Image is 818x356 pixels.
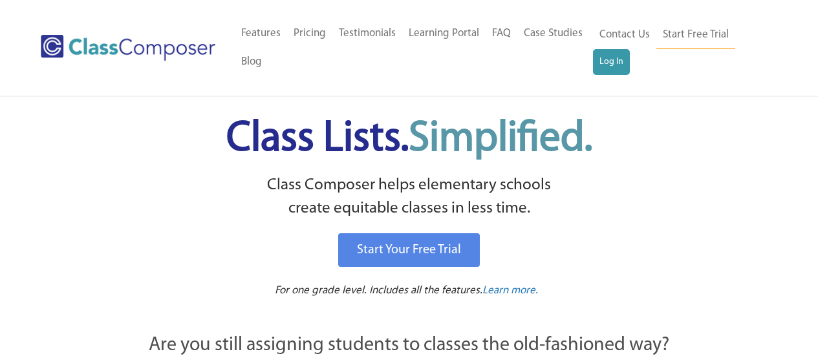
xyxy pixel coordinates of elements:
[287,19,332,48] a: Pricing
[593,49,630,75] a: Log In
[338,233,480,267] a: Start Your Free Trial
[409,118,592,160] span: Simplified.
[402,19,486,48] a: Learning Portal
[357,244,461,257] span: Start Your Free Trial
[486,19,517,48] a: FAQ
[593,21,656,49] a: Contact Us
[332,19,402,48] a: Testimonials
[593,21,768,75] nav: Header Menu
[656,21,735,50] a: Start Free Trial
[235,19,593,76] nav: Header Menu
[235,19,287,48] a: Features
[235,48,268,76] a: Blog
[78,174,741,221] p: Class Composer helps elementary schools create equitable classes in less time.
[517,19,589,48] a: Case Studies
[482,283,538,299] a: Learn more.
[482,285,538,296] span: Learn more.
[226,118,592,160] span: Class Lists.
[41,35,215,61] img: Class Composer
[275,285,482,296] span: For one grade level. Includes all the features.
